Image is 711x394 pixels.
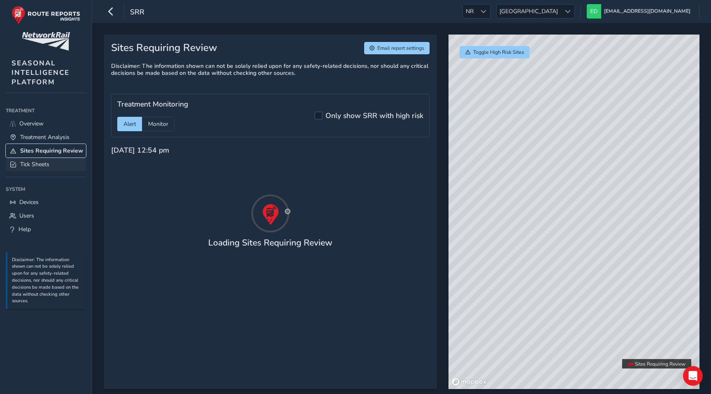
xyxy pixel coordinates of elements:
div: Monitor [142,117,174,131]
a: Overview [6,117,86,130]
img: diamond-layout [587,4,601,19]
h5: [DATE] 12:54 pm [111,146,169,155]
div: Alert [117,117,142,131]
h6: Disclaimer: The information shown can not be solely relied upon for any safety-related decisions,... [111,63,430,77]
a: Help [6,222,86,236]
span: Help [19,225,31,233]
h5: Treatment Monitoring [117,100,188,109]
span: Toggle High Risk Sites [473,49,524,56]
button: [EMAIL_ADDRESS][DOMAIN_NAME] [587,4,693,19]
img: customer logo [22,32,70,51]
div: Open Intercom Messenger [683,366,703,386]
span: Overview [19,120,44,127]
span: Users [19,212,34,220]
span: SEASONAL INTELLIGENCE PLATFORM [12,58,70,87]
span: srr [130,7,144,19]
span: Treatment Analysis [20,133,70,141]
p: Disclaimer: The information shown can not be solely relied upon for any safety-related decisions,... [12,257,82,305]
span: Sites Requiring Review [635,361,685,367]
a: Tick Sheets [6,158,86,171]
span: Sites Requiring Review [20,147,83,155]
span: Email report settings [377,45,424,51]
span: Tick Sheets [20,160,49,168]
span: Devices [19,198,39,206]
h3: Sites Requiring Review [111,42,217,54]
div: Treatment [6,104,86,117]
span: [EMAIL_ADDRESS][DOMAIN_NAME] [604,4,690,19]
h5: Only show SRR with high risk [325,111,423,120]
button: Email report settings [364,42,430,54]
img: rr logo [12,6,80,24]
button: Toggle High Risk Sites [460,46,530,58]
span: [GEOGRAPHIC_DATA] [497,5,561,18]
a: Users [6,209,86,222]
a: Devices [6,195,86,209]
span: Alert [123,120,136,128]
span: NR [463,5,476,18]
div: System [6,183,86,195]
span: Monitor [148,120,168,128]
a: Sites Requiring Review [6,144,86,158]
a: Treatment Analysis [6,130,86,144]
h4: Loading Sites Requiring Review [208,238,332,248]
